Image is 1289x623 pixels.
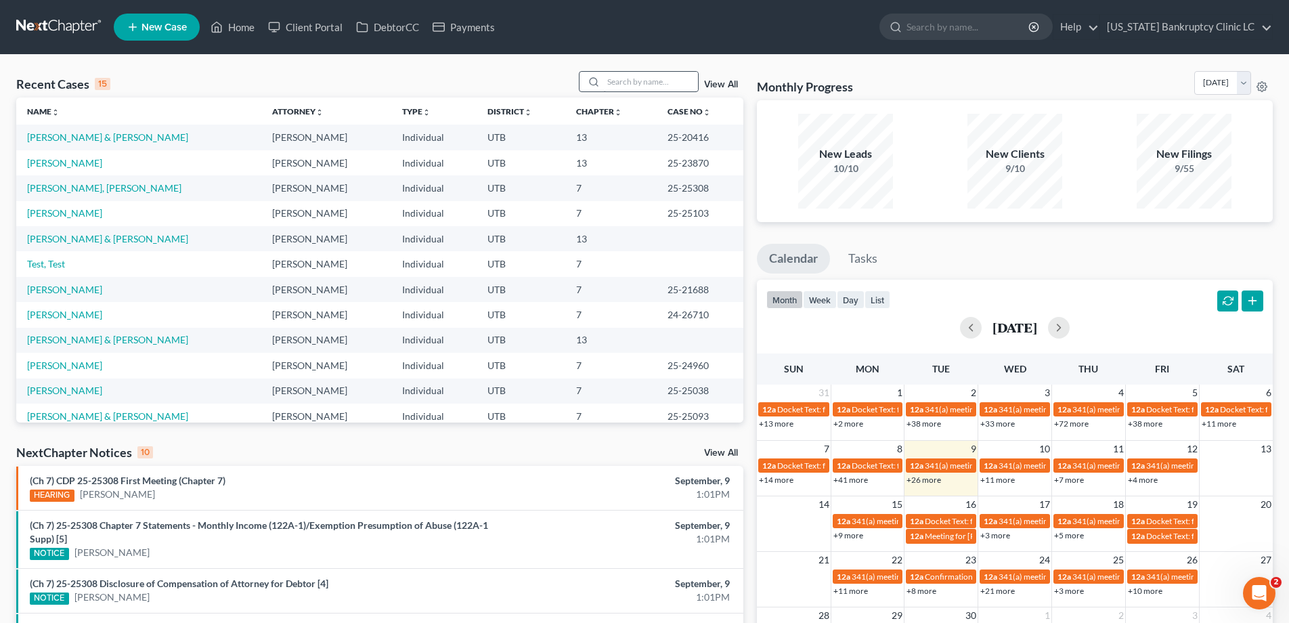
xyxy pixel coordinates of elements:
td: [PERSON_NAME] [261,379,391,404]
a: [PERSON_NAME] & [PERSON_NAME] [27,233,188,244]
span: 12a [984,516,997,526]
button: day [837,291,865,309]
div: NextChapter Notices [16,444,153,460]
span: 341(a) meeting for [PERSON_NAME] [925,460,1055,471]
span: 341(a) meeting for [PERSON_NAME] [1072,516,1203,526]
td: UTB [477,302,565,327]
span: 12a [1131,572,1145,582]
span: 21 [817,552,831,568]
td: [PERSON_NAME] [261,175,391,200]
span: 9 [969,441,978,457]
span: 341(a) meeting for [PERSON_NAME] [999,460,1129,471]
span: 1 [896,385,904,401]
a: [PERSON_NAME] & [PERSON_NAME] [27,334,188,345]
span: Docket Text: for [PERSON_NAME] [852,404,973,414]
div: 1:01PM [506,590,730,604]
td: 25-20416 [657,125,744,150]
td: 7 [565,353,656,378]
div: HEARING [30,490,74,502]
span: 12a [1131,516,1145,526]
div: 1:01PM [506,532,730,546]
td: 13 [565,328,656,353]
td: 25-25308 [657,175,744,200]
td: 7 [565,251,656,276]
i: unfold_more [614,108,622,116]
a: [PERSON_NAME] & [PERSON_NAME] [27,131,188,143]
a: +38 more [906,418,941,429]
span: 12a [837,460,850,471]
span: 12a [910,572,923,582]
td: UTB [477,353,565,378]
span: 12a [1057,460,1071,471]
div: Recent Cases [16,76,110,92]
a: +3 more [1054,586,1084,596]
span: 341(a) meeting for [PERSON_NAME] [852,572,982,582]
a: +5 more [1054,530,1084,540]
span: 341(a) meeting for [PERSON_NAME] [999,572,1129,582]
a: +2 more [833,418,863,429]
span: 12a [1057,572,1071,582]
a: Case Nounfold_more [668,106,711,116]
span: 10 [1038,441,1051,457]
a: DebtorCC [349,15,426,39]
span: Tue [932,363,950,374]
td: [PERSON_NAME] [261,201,391,226]
span: Docket Text: for [PERSON_NAME] [1146,531,1267,541]
a: [PERSON_NAME] [27,284,102,295]
span: Docket Text: for [PERSON_NAME] [925,516,1046,526]
span: 19 [1185,496,1199,513]
h3: Monthly Progress [757,79,853,95]
a: Tasks [836,244,890,274]
div: 9/10 [967,162,1062,175]
a: +41 more [833,475,868,485]
input: Search by name... [906,14,1030,39]
a: +72 more [1054,418,1089,429]
a: +7 more [1054,475,1084,485]
a: +11 more [1202,418,1236,429]
td: UTB [477,201,565,226]
div: New Filings [1137,146,1231,162]
span: 27 [1259,552,1273,568]
div: 9/55 [1137,162,1231,175]
td: 7 [565,201,656,226]
span: New Case [141,22,187,33]
td: Individual [391,302,477,327]
span: 14 [817,496,831,513]
span: 24 [1038,552,1051,568]
a: +4 more [1128,475,1158,485]
td: [PERSON_NAME] [261,125,391,150]
a: +8 more [906,586,936,596]
span: 12a [1057,516,1071,526]
a: Home [204,15,261,39]
i: unfold_more [315,108,324,116]
span: 12a [1131,460,1145,471]
td: Individual [391,353,477,378]
span: 20 [1259,496,1273,513]
td: 25-25093 [657,404,744,429]
td: UTB [477,150,565,175]
span: 12a [910,531,923,541]
i: unfold_more [703,108,711,116]
td: [PERSON_NAME] [261,353,391,378]
a: [PERSON_NAME] [74,546,150,559]
span: Thu [1078,363,1098,374]
h2: [DATE] [992,320,1037,335]
button: month [766,291,803,309]
span: 12a [910,460,923,471]
span: 12a [837,404,850,414]
td: Individual [391,125,477,150]
a: [PERSON_NAME] [27,385,102,396]
a: [PERSON_NAME], [PERSON_NAME] [27,182,181,194]
span: 12a [762,404,776,414]
div: September, 9 [506,519,730,532]
span: 13 [1259,441,1273,457]
td: Individual [391,251,477,276]
a: Nameunfold_more [27,106,60,116]
span: Confirmation hearing for [PERSON_NAME] [925,572,1078,582]
div: 10 [137,446,153,458]
a: Payments [426,15,502,39]
td: Individual [391,379,477,404]
a: [PERSON_NAME] [27,360,102,371]
span: Docket Text: for [PERSON_NAME] & [PERSON_NAME] [852,460,1045,471]
a: +26 more [906,475,941,485]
